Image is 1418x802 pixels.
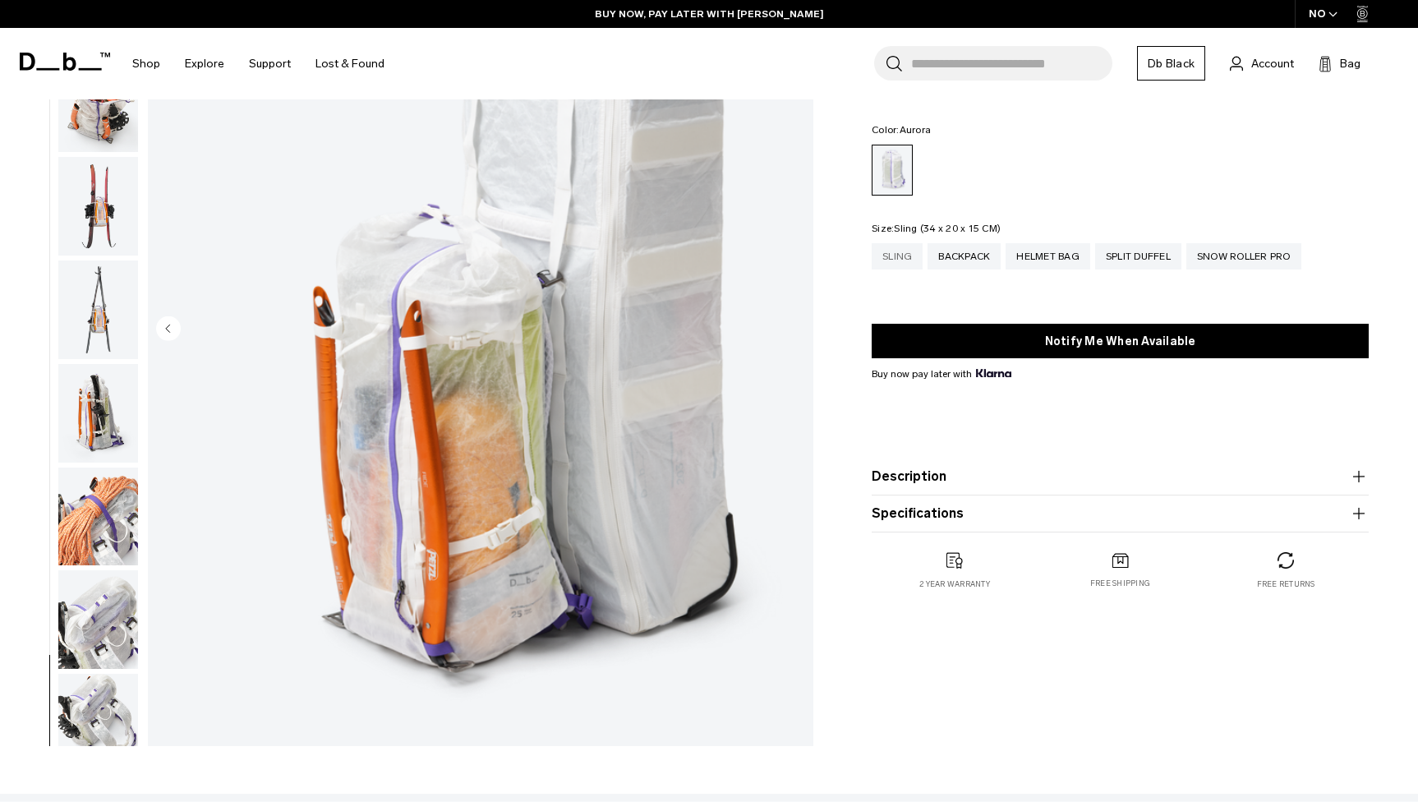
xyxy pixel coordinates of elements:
[1251,55,1294,72] span: Account
[1095,243,1181,270] a: Split Duffel
[58,569,139,670] button: Weigh_Lighter_Backpack_25L_12.png
[872,125,931,135] legend: Color:
[872,504,1369,523] button: Specifications
[872,145,913,196] a: Aurora
[58,260,138,359] img: Weigh_Lighter_Backpack_25L_9.png
[872,224,1001,233] legend: Size:
[1257,578,1315,590] p: Free returns
[120,28,397,99] nav: Main Navigation
[1006,243,1090,270] a: Helmet Bag
[58,363,139,463] button: Weigh_Lighter_Backpack_25L_10.png
[58,260,139,360] button: Weigh_Lighter_Backpack_25L_9.png
[872,243,923,270] a: Sling
[132,35,160,93] a: Shop
[1340,55,1360,72] span: Bag
[185,35,224,93] a: Explore
[872,366,1011,381] span: Buy now pay later with
[58,157,138,256] img: Weigh_Lighter_Backpack_25L_8.png
[58,570,138,669] img: Weigh_Lighter_Backpack_25L_12.png
[58,674,138,772] img: Weigh_Lighter_Backpack_25L_13.png
[249,35,291,93] a: Support
[58,364,138,463] img: Weigh_Lighter_Backpack_25L_10.png
[58,467,139,567] button: Weigh_Lighter_Backpack_25L_11.png
[315,35,384,93] a: Lost & Found
[928,243,1001,270] a: Backpack
[976,369,1011,377] img: {"height" => 20, "alt" => "Klarna"}
[1186,243,1301,270] a: Snow Roller Pro
[1230,53,1294,73] a: Account
[1319,53,1360,73] button: Bag
[58,53,139,153] button: Weigh_Lighter_Backpack_25L_7.png
[1137,46,1205,81] a: Db Black
[58,673,139,773] button: Weigh_Lighter_Backpack_25L_13.png
[1090,578,1150,589] p: Free shipping
[595,7,824,21] a: BUY NOW, PAY LATER WITH [PERSON_NAME]
[872,324,1369,358] button: Notify Me When Available
[900,124,932,136] span: Aurora
[894,223,1001,234] span: Sling (34 x 20 x 15 CM)
[156,316,181,344] button: Previous slide
[58,53,138,152] img: Weigh_Lighter_Backpack_25L_7.png
[919,578,990,590] p: 2 year warranty
[58,156,139,256] button: Weigh_Lighter_Backpack_25L_8.png
[58,468,138,566] img: Weigh_Lighter_Backpack_25L_11.png
[872,467,1369,486] button: Description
